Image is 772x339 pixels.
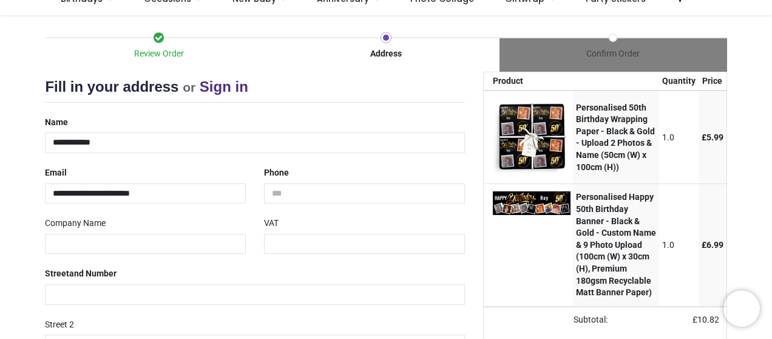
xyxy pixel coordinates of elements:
[706,240,723,250] span: 6.99
[264,213,279,234] label: VAT
[484,307,615,334] td: Subtotal:
[576,103,655,172] strong: Personalised 50th Birthday Wrapping Paper - Black & Gold - Upload 2 Photos & Name (50cm (W) x 100...
[499,48,726,60] div: Confirm Order
[706,132,723,142] span: 5.99
[264,163,289,183] label: Phone
[493,191,571,215] img: wsnvrAAAAAGSURBVAMA2Yi4OAYGS2sAAAAASUVORK5CYII=
[45,112,68,133] label: Name
[45,163,67,183] label: Email
[45,264,117,284] label: Street
[697,315,719,324] span: 10.82
[702,132,723,142] span: £
[702,240,723,250] span: £
[45,48,272,60] div: Review Order
[45,78,178,95] span: Fill in your address
[45,213,106,234] label: Company Name
[484,72,574,91] th: Product
[699,72,726,91] th: Price
[45,315,74,335] label: Street 2
[273,48,499,60] div: Address
[183,80,195,94] small: or
[662,132,696,144] div: 1.0
[723,290,760,327] iframe: Brevo live chat
[69,269,117,278] span: and Number
[576,192,656,297] strong: Personalised Happy 50th Birthday Banner - Black & Gold - Custom Name & 9 Photo Upload (100cm (W) ...
[659,72,699,91] th: Quantity
[692,315,719,324] span: £
[493,98,571,176] img: 1rmTv8AAAAGSURBVAMA9oO6MM7v8VIAAAAASUVORK5CYII=
[200,78,248,95] a: Sign in
[662,239,696,252] div: 1.0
